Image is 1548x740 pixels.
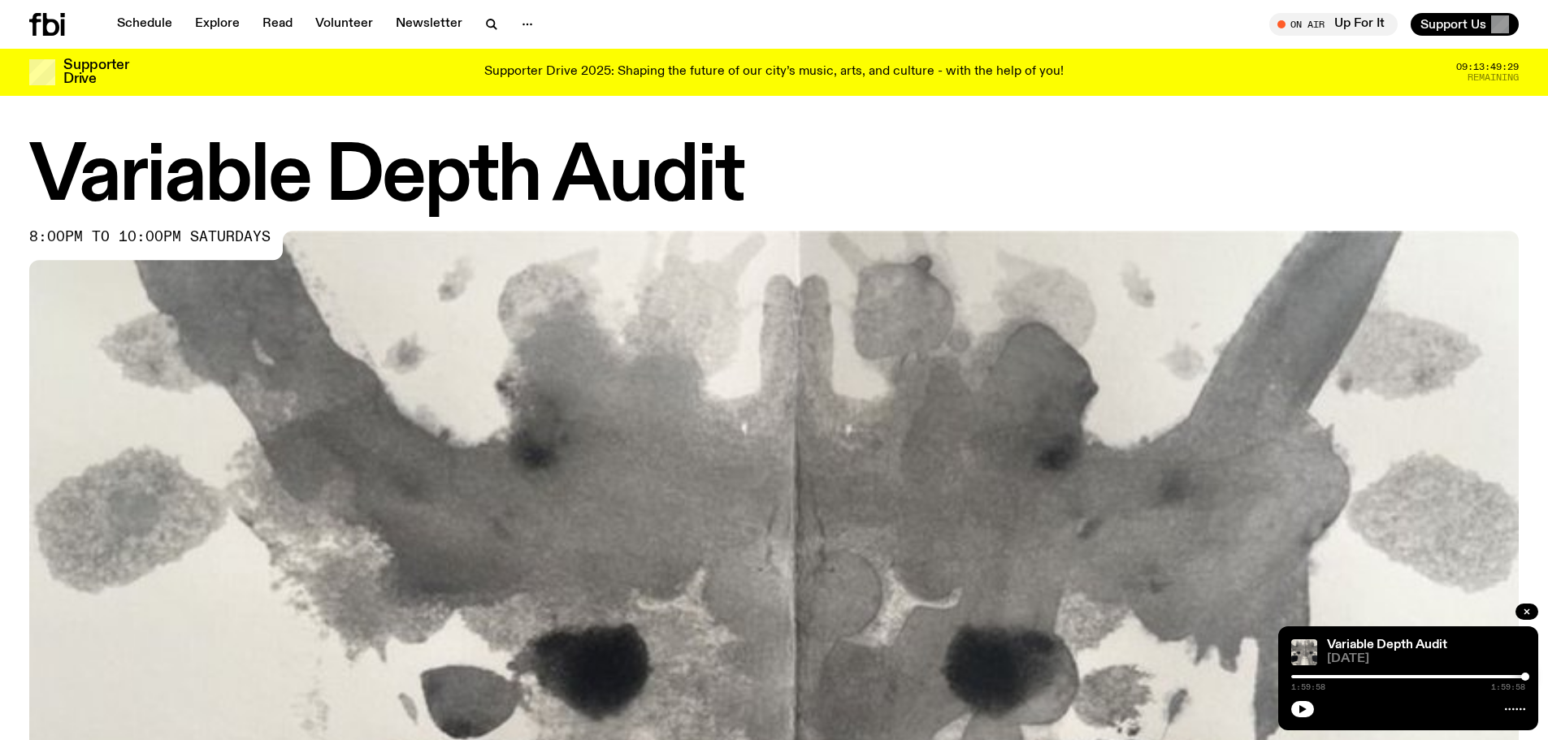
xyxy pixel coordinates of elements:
a: Volunteer [306,13,383,36]
span: 1:59:58 [1491,683,1525,691]
span: Remaining [1468,73,1519,82]
span: 1:59:58 [1291,683,1325,691]
a: Explore [185,13,249,36]
span: Support Us [1420,17,1486,32]
a: Schedule [107,13,182,36]
button: Support Us [1411,13,1519,36]
a: Newsletter [386,13,472,36]
a: Read [253,13,302,36]
h3: Supporter Drive [63,58,128,86]
p: Supporter Drive 2025: Shaping the future of our city’s music, arts, and culture - with the help o... [484,65,1064,80]
h1: Variable Depth Audit [29,141,1519,214]
span: 8:00pm to 10:00pm saturdays [29,231,271,244]
button: On AirUp For It [1269,13,1398,36]
img: A black and white Rorschach [1291,639,1317,665]
span: [DATE] [1327,653,1525,665]
a: Variable Depth Audit [1327,638,1447,651]
span: 09:13:49:29 [1456,63,1519,71]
